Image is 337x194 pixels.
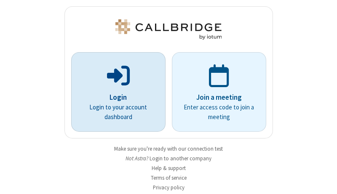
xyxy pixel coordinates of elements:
button: Login to another company [150,154,211,162]
a: Privacy policy [153,184,185,191]
a: Join a meetingEnter access code to join a meeting [172,52,266,132]
a: Terms of service [151,174,187,181]
p: Join a meeting [184,92,254,103]
button: LoginLogin to your account dashboard [71,52,166,132]
p: Enter access code to join a meeting [184,103,254,122]
a: Make sure you're ready with our connection test [114,145,223,152]
a: Help & support [152,165,186,172]
li: Not Astra? [64,154,273,162]
p: Login to your account dashboard [83,103,154,122]
img: Astra [114,19,223,40]
p: Login [83,92,154,103]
